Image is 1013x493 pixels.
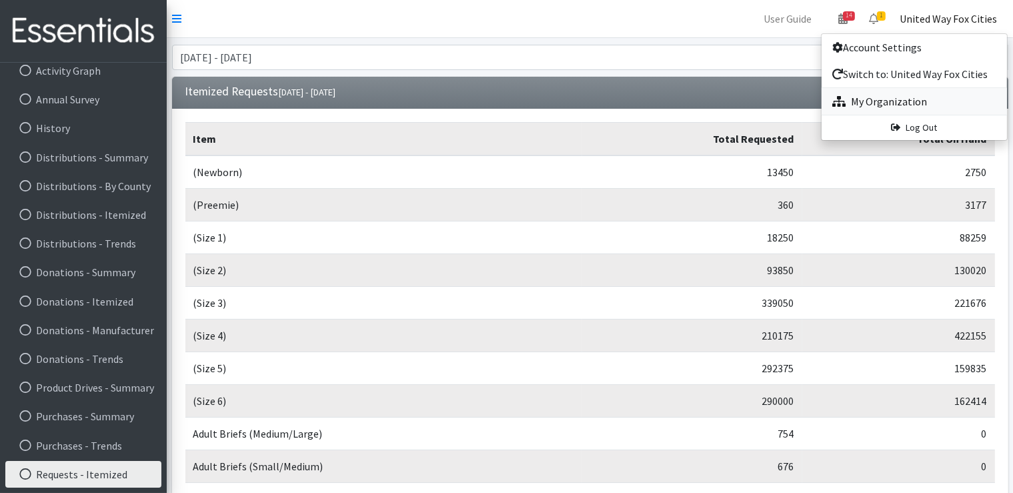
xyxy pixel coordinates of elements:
td: (Size 5) [185,352,583,385]
span: 14 [843,11,855,21]
td: (Size 6) [185,385,583,418]
a: History [5,115,161,141]
td: 130020 [802,254,995,287]
td: 0 [802,418,995,450]
td: 339050 [582,287,802,320]
td: 422155 [802,320,995,352]
a: Product Drives - Summary [5,374,161,401]
td: 290000 [582,385,802,418]
a: United Way Fox Cities [889,5,1008,32]
th: Total Requested [582,123,802,156]
td: 18250 [582,221,802,254]
a: Distributions - Summary [5,144,161,171]
td: 210175 [582,320,802,352]
a: Donations - Trends [5,346,161,372]
td: (Size 2) [185,254,583,287]
input: January 1, 2011 - December 31, 2011 [172,45,868,70]
a: Distributions - Trends [5,230,161,257]
td: 754 [582,418,802,450]
td: (Preemie) [185,189,583,221]
td: (Size 3) [185,287,583,320]
h3: Itemized Requests [185,85,336,99]
td: 162414 [802,385,995,418]
td: 88259 [802,221,995,254]
td: 360 [582,189,802,221]
a: Log Out [822,115,1007,140]
td: Adult Briefs (Small/Medium) [185,450,583,483]
a: Donations - Manufacturer [5,317,161,344]
a: 1 [858,5,889,32]
td: 221676 [802,287,995,320]
td: (Size 4) [185,320,583,352]
td: 13450 [582,155,802,189]
img: HumanEssentials [5,9,161,53]
td: (Size 1) [185,221,583,254]
td: 93850 [582,254,802,287]
span: 1 [877,11,886,21]
a: Purchases - Summary [5,403,161,430]
a: Donations - Itemized [5,288,161,315]
a: Distributions - By County [5,173,161,199]
td: 676 [582,450,802,483]
a: Annual Survey [5,86,161,113]
a: Requests - Itemized [5,461,161,488]
a: My Organization [822,88,1007,115]
a: 14 [828,5,858,32]
td: 159835 [802,352,995,385]
small: [DATE] - [DATE] [279,86,336,98]
a: Purchases - Trends [5,432,161,459]
td: 0 [802,450,995,483]
a: Distributions - Itemized [5,201,161,228]
td: Adult Briefs (Medium/Large) [185,418,583,450]
a: Switch to: United Way Fox Cities [822,61,1007,87]
td: 2750 [802,155,995,189]
a: Donations - Summary [5,259,161,286]
th: Total On Hand [802,123,995,156]
a: User Guide [753,5,822,32]
a: Activity Graph [5,57,161,84]
a: Account Settings [822,34,1007,61]
td: (Newborn) [185,155,583,189]
th: Item [185,123,583,156]
td: 3177 [802,189,995,221]
td: 292375 [582,352,802,385]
